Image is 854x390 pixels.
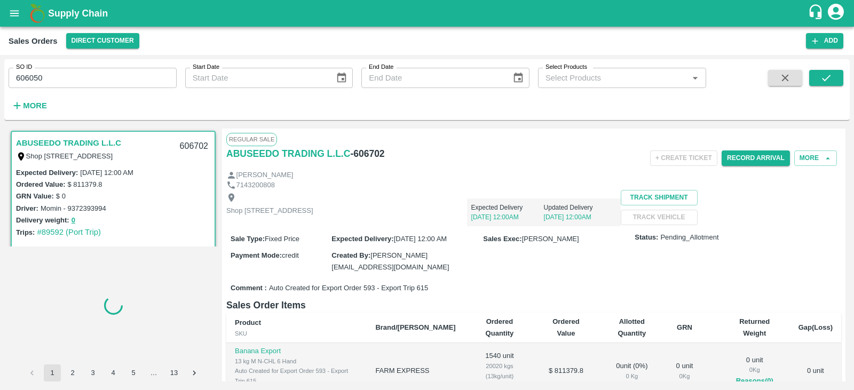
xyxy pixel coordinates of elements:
img: logo [27,3,48,24]
a: ABUSEEDO TRADING L.L.C [16,136,121,150]
nav: pagination navigation [22,364,204,381]
label: [DATE] 12:00 AM [80,169,133,177]
div: … [145,368,162,378]
label: SO ID [16,63,32,71]
button: Choose date [508,68,528,88]
h6: Sales Order Items [226,298,841,313]
span: [DATE] 12:00 AM [394,235,447,243]
button: Go to page 5 [125,364,142,381]
label: Driver: [16,204,38,212]
button: 0 [72,214,75,227]
button: open drawer [2,1,27,26]
div: 13 kg M N-CHL 6 Hand [235,356,358,366]
p: 7143200808 [236,180,275,190]
b: Product [235,319,261,327]
span: Regular Sale [226,133,277,146]
button: Go to page 3 [84,364,101,381]
button: Reasons(0) [728,375,781,387]
label: Sale Type : [231,235,265,243]
a: ABUSEEDO TRADING L.L.C [226,146,350,161]
label: Trips: [16,228,35,236]
button: Go to page 4 [105,364,122,381]
b: Brand/[PERSON_NAME] [375,323,455,331]
p: [DATE] 12:00AM [471,212,544,222]
b: Ordered Value [552,317,580,337]
label: Status: [635,233,658,243]
div: SKU [235,329,358,338]
label: Sales Exec : [483,235,521,243]
label: End Date [369,63,393,71]
button: Go to page 2 [64,364,81,381]
span: [PERSON_NAME] [522,235,579,243]
p: Expected Delivery [471,203,544,212]
b: Supply Chain [48,8,108,19]
b: Gap(Loss) [798,323,833,331]
strong: More [23,101,47,110]
h6: - 606702 [350,146,384,161]
button: Choose date [331,68,352,88]
input: End Date [361,68,503,88]
label: Delivery weight: [16,216,69,224]
span: credit [282,251,299,259]
button: Add [806,33,843,49]
p: [DATE] 12:00AM [544,212,616,222]
button: Go to next page [186,364,203,381]
button: page 1 [44,364,61,381]
button: More [794,150,837,166]
input: Start Date [185,68,327,88]
input: Enter SO ID [9,68,177,88]
div: 0 Kg [606,371,659,381]
label: Expected Delivery : [331,235,393,243]
span: [PERSON_NAME][EMAIL_ADDRESS][DOMAIN_NAME] [331,251,449,271]
label: Start Date [193,63,219,71]
div: 0 unit [728,355,781,387]
p: [PERSON_NAME] [236,170,294,180]
label: Shop [STREET_ADDRESS] [26,152,113,160]
span: Pending_Allotment [660,233,718,243]
div: Sales Orders [9,34,58,48]
b: Ordered Quantity [486,317,514,337]
a: #89592 (Port Trip) [37,228,101,236]
div: 0 unit [675,361,694,381]
p: Banana Export [235,346,358,356]
span: Auto Created for Export Order 593 - Export Trip 615 [269,283,428,293]
b: Returned Weight [739,317,770,337]
label: Created By : [331,251,370,259]
label: Payment Mode : [231,251,282,259]
b: Allotted Quantity [618,317,646,337]
button: More [9,97,50,115]
span: Fixed Price [265,235,299,243]
button: Go to page 13 [165,364,183,381]
label: Comment : [231,283,267,293]
label: $ 811379.8 [67,180,102,188]
label: Momin - 9372393994 [41,204,106,212]
b: GRN [677,323,692,331]
p: Shop [STREET_ADDRESS] [226,206,313,216]
label: Select Products [545,63,587,71]
label: Expected Delivery : [16,169,78,177]
button: Record Arrival [722,150,790,166]
div: account of current user [826,2,845,25]
input: Select Products [541,71,685,85]
label: Ordered Value: [16,180,65,188]
a: Supply Chain [48,6,808,21]
div: 0 Kg [675,371,694,381]
div: 606702 [173,134,215,159]
button: Open [688,71,702,85]
div: Auto Created for Export Order 593 - Export Trip 615 [235,366,358,386]
div: 0 unit ( 0 %) [606,361,659,381]
div: 20020 kgs (13kg/unit) [473,361,527,381]
button: Track Shipment [621,190,698,205]
label: $ 0 [56,192,66,200]
button: Select DC [66,33,139,49]
p: Updated Delivery [544,203,616,212]
div: 0 Kg [728,365,781,375]
div: customer-support [808,4,826,23]
label: GRN Value: [16,192,54,200]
